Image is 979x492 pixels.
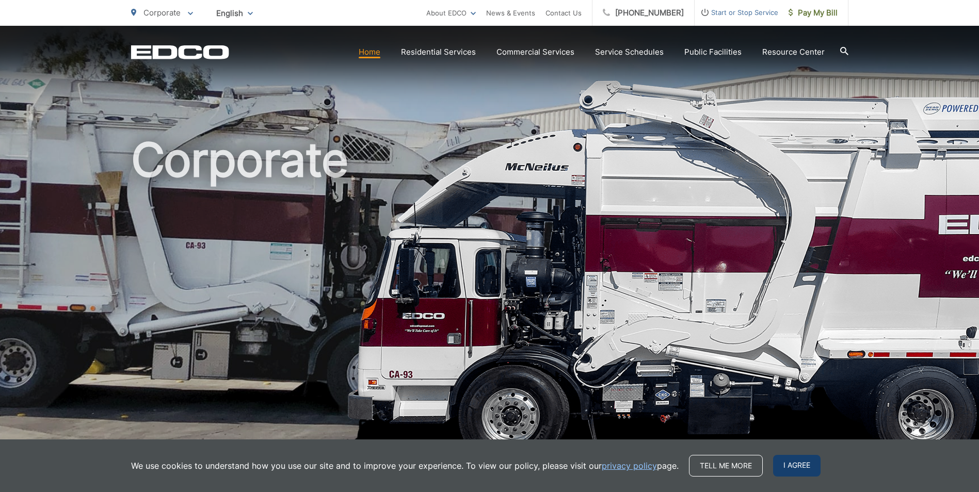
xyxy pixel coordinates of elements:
[762,46,825,58] a: Resource Center
[486,7,535,19] a: News & Events
[684,46,742,58] a: Public Facilities
[789,7,838,19] span: Pay My Bill
[143,8,181,18] span: Corporate
[545,7,582,19] a: Contact Us
[131,460,679,472] p: We use cookies to understand how you use our site and to improve your experience. To view our pol...
[131,45,229,59] a: EDCD logo. Return to the homepage.
[208,4,261,22] span: English
[773,455,821,477] span: I agree
[689,455,763,477] a: Tell me more
[359,46,380,58] a: Home
[401,46,476,58] a: Residential Services
[426,7,476,19] a: About EDCO
[602,460,657,472] a: privacy policy
[131,134,848,461] h1: Corporate
[595,46,664,58] a: Service Schedules
[496,46,574,58] a: Commercial Services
